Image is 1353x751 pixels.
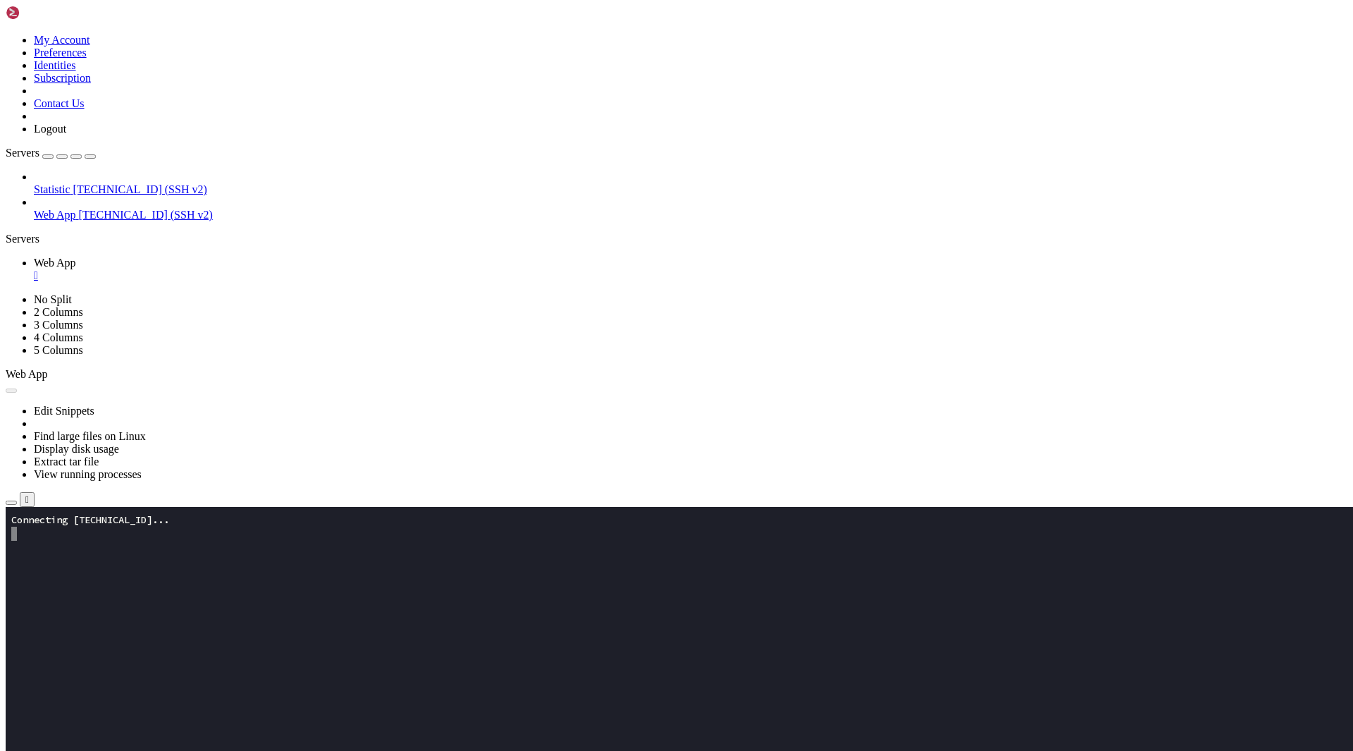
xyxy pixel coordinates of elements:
[34,344,83,356] a: 5 Columns
[34,468,142,480] a: View running processes
[34,209,1347,221] a: Web App [TECHNICAL_ID] (SSH v2)
[6,20,11,34] div: (0, 1)
[20,492,35,507] button: 
[34,209,76,221] span: Web App
[34,257,76,269] span: Web App
[34,123,66,135] a: Logout
[34,183,70,195] span: Statistic
[34,306,83,318] a: 2 Columns
[34,331,83,343] a: 4 Columns
[6,147,96,159] a: Servers
[34,72,91,84] a: Subscription
[34,319,83,331] a: 3 Columns
[25,494,29,505] div: 
[6,147,39,159] span: Servers
[34,196,1347,221] li: Web App [TECHNICAL_ID] (SSH v2)
[34,171,1347,196] li: Statistic [TECHNICAL_ID] (SSH v2)
[34,59,76,71] a: Identities
[6,6,87,20] img: Shellngn
[73,183,207,195] span: [TECHNICAL_ID] (SSH v2)
[34,97,85,109] a: Contact Us
[6,233,1347,245] div: Servers
[34,269,1347,282] a: 
[34,293,72,305] a: No Split
[6,6,1170,20] x-row: Connecting [TECHNICAL_ID]...
[34,430,146,442] a: Find large files on Linux
[79,209,213,221] span: [TECHNICAL_ID] (SSH v2)
[34,456,99,468] a: Extract tar file
[34,47,87,59] a: Preferences
[34,443,119,455] a: Display disk usage
[6,368,48,380] span: Web App
[34,257,1347,282] a: Web App
[34,34,90,46] a: My Account
[34,405,94,417] a: Edit Snippets
[34,183,1347,196] a: Statistic [TECHNICAL_ID] (SSH v2)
